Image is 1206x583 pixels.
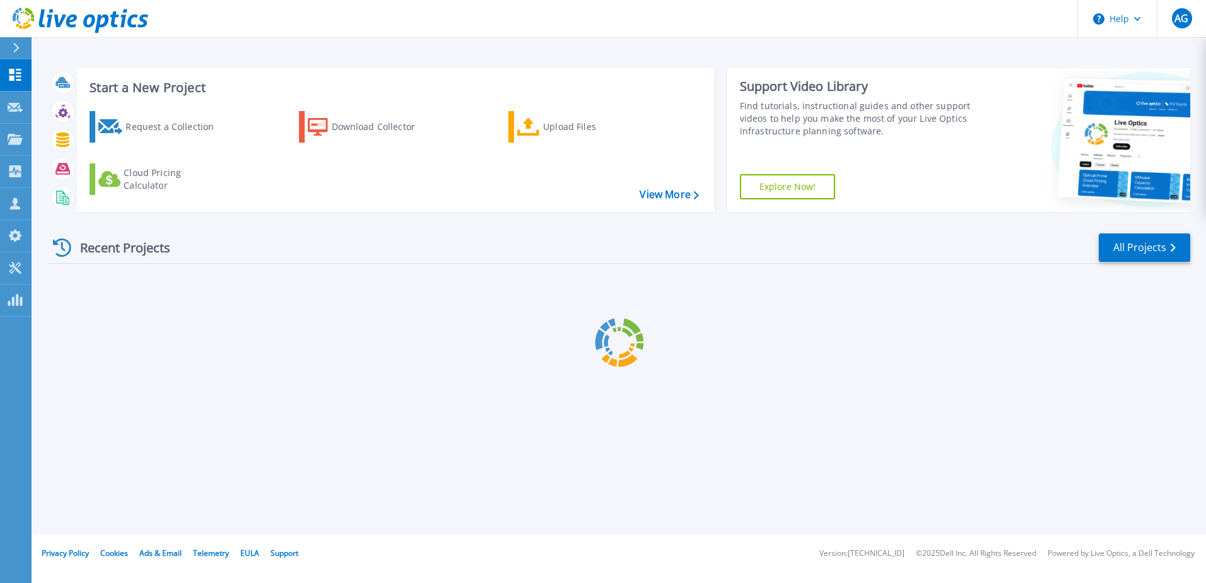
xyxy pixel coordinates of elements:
a: Telemetry [193,548,229,558]
a: Explore Now! [740,174,836,199]
li: Powered by Live Optics, a Dell Technology [1048,550,1195,558]
span: AG [1174,13,1188,23]
div: Cloud Pricing Calculator [124,167,225,192]
a: EULA [240,548,259,558]
a: Support [271,548,298,558]
a: Privacy Policy [42,548,89,558]
div: Upload Files [543,114,644,139]
a: Cloud Pricing Calculator [90,163,230,195]
h3: Start a New Project [90,81,698,95]
li: © 2025 Dell Inc. All Rights Reserved [916,550,1036,558]
a: Cookies [100,548,128,558]
a: Download Collector [299,111,440,143]
a: View More [640,189,698,201]
div: Download Collector [332,114,433,139]
a: All Projects [1099,233,1190,262]
a: Request a Collection [90,111,230,143]
div: Request a Collection [126,114,226,139]
a: Ads & Email [139,548,182,558]
div: Recent Projects [49,232,187,263]
li: Version: [TECHNICAL_ID] [819,550,905,558]
a: Upload Files [508,111,649,143]
div: Find tutorials, instructional guides and other support videos to help you make the most of your L... [740,100,976,138]
div: Support Video Library [740,78,976,95]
